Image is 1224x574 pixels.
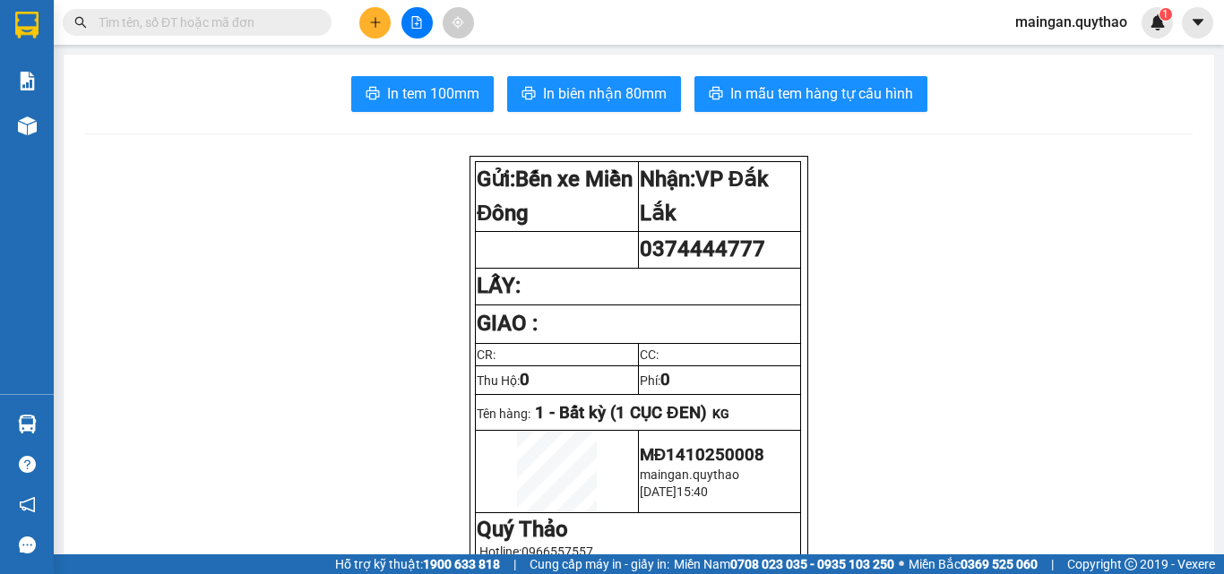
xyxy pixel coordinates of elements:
span: 0374444777 [640,236,765,261]
span: aim [452,16,464,29]
span: In mẫu tem hàng tự cấu hình [730,82,913,105]
span: printer [366,86,380,103]
button: printerIn mẫu tem hàng tự cấu hình [694,76,927,112]
span: message [19,536,36,553]
img: logo-vxr [15,12,39,39]
span: caret-down [1190,14,1206,30]
img: warehouse-icon [18,116,37,135]
span: Hỗ trợ kỹ thuật: [335,554,500,574]
span: | [1051,554,1054,574]
span: ⚪️ [899,561,904,568]
span: question-circle [19,456,36,473]
span: search [74,16,87,29]
span: notification [19,496,36,513]
strong: 0369 525 060 [961,557,1038,571]
span: VP Đắk Lắk [640,167,769,226]
td: CC: [638,343,801,365]
p: Tên hàng: [477,403,799,423]
strong: LẤY: [477,273,521,298]
span: Miền Bắc [909,554,1038,574]
span: In tem 100mm [387,82,479,105]
img: solution-icon [18,72,37,90]
strong: 0708 023 035 - 0935 103 250 [730,557,894,571]
span: 15:40 [677,484,708,499]
span: [DATE] [640,484,677,499]
span: maingan.quythao [1001,11,1142,33]
sup: 1 [1159,8,1172,21]
span: Bến xe Miền Đông [477,167,633,226]
span: 0 [520,370,530,390]
span: printer [521,86,536,103]
span: In biên nhận 80mm [543,82,667,105]
span: 0966557557 [521,544,593,559]
strong: Nhận: [640,167,769,226]
strong: GIAO : [477,311,538,336]
td: CR: [476,343,639,365]
span: copyright [1125,558,1137,570]
span: plus [369,16,382,29]
span: file-add [410,16,423,29]
button: caret-down [1182,7,1213,39]
button: aim [443,7,474,39]
span: KG [712,407,729,421]
img: warehouse-icon [18,415,37,433]
button: printerIn tem 100mm [351,76,494,112]
span: 0 [660,370,670,390]
strong: Gửi: [477,167,633,226]
span: Miền Nam [674,554,894,574]
span: Cung cấp máy in - giấy in: [530,554,669,574]
span: 1 [1162,8,1168,21]
span: Hotline: [479,544,593,559]
input: Tìm tên, số ĐT hoặc mã đơn [99,13,310,32]
button: printerIn biên nhận 80mm [507,76,681,112]
span: MĐ1410250008 [640,445,764,465]
button: file-add [401,7,433,39]
td: Phí: [638,365,801,394]
button: plus [359,7,391,39]
td: Thu Hộ: [476,365,639,394]
strong: Quý Thảo [477,517,568,542]
strong: 1900 633 818 [423,557,500,571]
span: printer [709,86,723,103]
img: icon-new-feature [1150,14,1166,30]
span: | [513,554,516,574]
span: 1 - Bất kỳ (1 CỤC ĐEN) [535,403,706,423]
span: maingan.quythao [640,467,739,482]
